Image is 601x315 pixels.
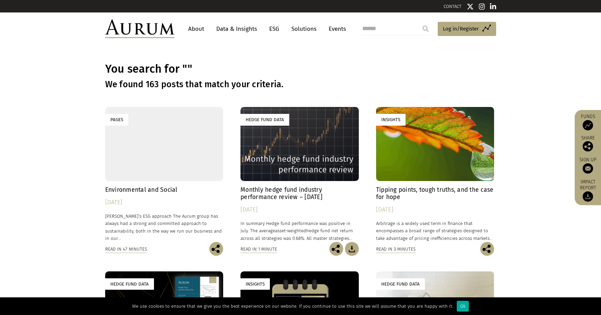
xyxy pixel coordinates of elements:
img: Sign up to our newsletter [583,163,593,174]
img: Share this post [209,242,223,256]
a: Log in/Register [438,22,496,36]
a: Impact report [578,179,598,202]
a: Insights Tipping points, tough truths, and the case for hope [DATE] Arbitrage is a widely used te... [376,107,494,242]
a: Solutions [288,22,320,35]
div: [DATE] [240,205,359,215]
a: Data & Insights [213,22,261,35]
img: Linkedin icon [490,3,496,10]
p: In summary Hedge fund performance was positive in July. The average hedge fund net return across ... [240,220,359,242]
div: Hedge Fund Data [376,278,425,290]
img: Download Article [345,242,359,256]
div: [DATE] [105,198,224,207]
img: Share this post [583,141,593,152]
img: Twitter icon [467,3,474,10]
h4: Monthly hedge fund industry performance review – [DATE] [240,186,359,201]
h1: You search for "" [105,62,496,76]
a: Events [325,22,346,35]
div: Insights [376,114,406,125]
div: Read in 3 minutes [376,245,416,253]
a: CONTACT [444,4,462,9]
img: Instagram icon [479,3,485,10]
img: Share this post [329,242,343,256]
img: Share this post [480,242,494,256]
span: asset-weighted [275,228,306,233]
p: Arbitrage is a widely used term in finance that encompasses a broad range of strategies designed ... [376,220,494,242]
a: Pages Environmental and Social [DATE] [PERSON_NAME]’s ESG approach The Aurum group has always had... [105,107,224,242]
a: ESG [266,22,283,35]
div: Pages [105,114,128,125]
a: About [185,22,208,35]
a: Sign up [578,157,598,174]
div: Hedge Fund Data [105,278,154,290]
input: Submit [419,22,432,36]
a: Funds [578,114,598,130]
img: Aurum [105,19,174,38]
a: Hedge Fund Data Monthly hedge fund industry performance review – [DATE] [DATE] In summary Hedge f... [240,107,359,242]
span: Log in/Register [443,25,479,33]
h3: We found 163 posts that match your criteria. [105,79,496,90]
div: Read in 47 minutes [105,245,147,253]
div: Read in 1 minute [240,245,277,253]
div: Share [578,136,598,152]
div: Hedge Fund Data [240,114,289,125]
div: Insights [240,278,270,290]
div: Ok [457,301,469,312]
h4: Environmental and Social [105,186,224,193]
p: [PERSON_NAME]’s ESG approach The Aurum group has always had a strong and committed approach to su... [105,213,224,242]
h4: Tipping points, tough truths, and the case for hope [376,186,494,201]
div: [DATE] [376,205,494,215]
img: Access Funds [583,120,593,130]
